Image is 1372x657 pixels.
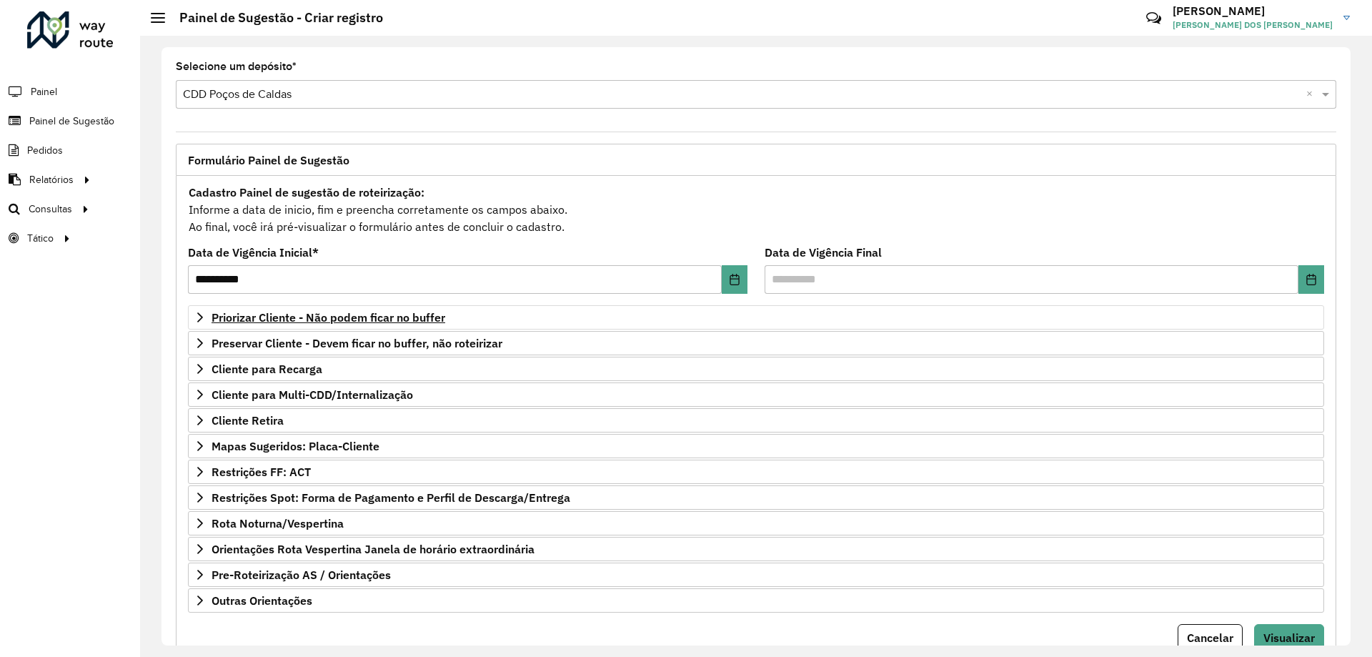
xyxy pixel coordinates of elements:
[176,58,297,75] label: Selecione um depósito
[212,492,570,503] span: Restrições Spot: Forma de Pagamento e Perfil de Descarga/Entrega
[1298,265,1324,294] button: Choose Date
[1138,3,1169,34] a: Contato Rápido
[165,10,383,26] h2: Painel de Sugestão - Criar registro
[188,434,1324,458] a: Mapas Sugeridos: Placa-Cliente
[212,363,322,375] span: Cliente para Recarga
[188,460,1324,484] a: Restrições FF: ACT
[765,244,882,261] label: Data de Vigência Final
[188,588,1324,613] a: Outras Orientações
[722,265,747,294] button: Choose Date
[212,415,284,426] span: Cliente Retira
[27,231,54,246] span: Tático
[29,172,74,187] span: Relatórios
[189,185,424,199] strong: Cadastro Painel de sugestão de roteirização:
[1173,4,1333,18] h3: [PERSON_NAME]
[1178,624,1243,651] button: Cancelar
[188,305,1324,330] a: Priorizar Cliente - Não podem ficar no buffer
[212,466,311,478] span: Restrições FF: ACT
[212,337,502,349] span: Preservar Cliente - Devem ficar no buffer, não roteirizar
[188,331,1324,355] a: Preservar Cliente - Devem ficar no buffer, não roteirizar
[188,563,1324,587] a: Pre-Roteirização AS / Orientações
[188,357,1324,381] a: Cliente para Recarga
[31,84,57,99] span: Painel
[188,183,1324,236] div: Informe a data de inicio, fim e preencha corretamente os campos abaixo. Ao final, você irá pré-vi...
[29,202,72,217] span: Consultas
[188,511,1324,535] a: Rota Noturna/Vespertina
[212,543,535,555] span: Orientações Rota Vespertina Janela de horário extraordinária
[188,408,1324,433] a: Cliente Retira
[1306,86,1318,103] span: Clear all
[27,143,63,158] span: Pedidos
[212,440,379,452] span: Mapas Sugeridos: Placa-Cliente
[212,569,391,581] span: Pre-Roteirização AS / Orientações
[212,595,312,606] span: Outras Orientações
[1254,624,1324,651] button: Visualizar
[188,382,1324,407] a: Cliente para Multi-CDD/Internalização
[1263,631,1315,645] span: Visualizar
[212,389,413,400] span: Cliente para Multi-CDD/Internalização
[1187,631,1233,645] span: Cancelar
[188,485,1324,510] a: Restrições Spot: Forma de Pagamento e Perfil de Descarga/Entrega
[29,114,114,129] span: Painel de Sugestão
[188,154,349,166] span: Formulário Painel de Sugestão
[188,537,1324,561] a: Orientações Rota Vespertina Janela de horário extraordinária
[1173,19,1333,31] span: [PERSON_NAME] DOS [PERSON_NAME]
[212,518,344,529] span: Rota Noturna/Vespertina
[188,244,319,261] label: Data de Vigência Inicial
[212,312,445,323] span: Priorizar Cliente - Não podem ficar no buffer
